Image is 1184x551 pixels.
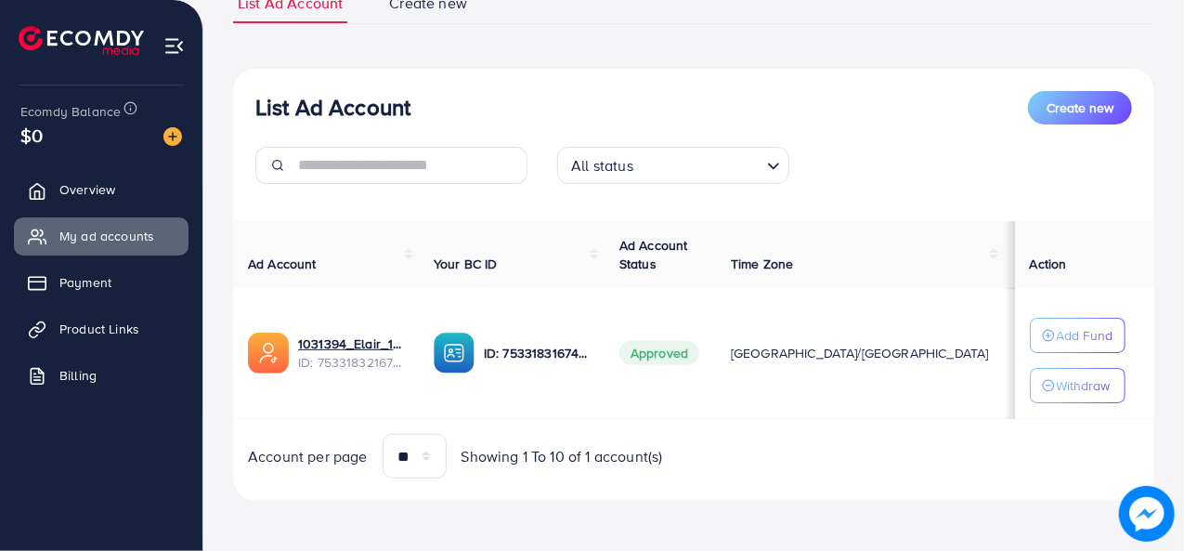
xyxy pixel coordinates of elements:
span: Account per page [248,446,368,467]
img: image [163,127,182,146]
span: My ad accounts [59,227,154,245]
input: Search for option [639,149,760,179]
a: Overview [14,171,189,208]
span: Ad Account [248,255,317,273]
div: <span class='underline'>1031394_Elair_1753955928407</span></br>7533183216740663312 [298,335,404,373]
a: Product Links [14,310,189,348]
span: ID: 7533183216740663312 [298,353,404,372]
span: Action [1030,255,1067,273]
a: Billing [14,357,189,394]
img: ic-ads-acc.e4c84228.svg [248,333,289,374]
span: Billing [59,366,97,385]
button: Create new [1028,91,1132,125]
span: Product Links [59,320,139,338]
span: Your BC ID [434,255,498,273]
img: menu [163,35,185,57]
a: 1031394_Elair_1753955928407 [298,335,404,353]
h3: List Ad Account [255,94,410,121]
span: Payment [59,273,111,292]
img: image [1119,486,1175,542]
span: Overview [59,180,115,199]
span: All status [567,152,637,179]
p: ID: 7533183167495454737 [484,342,590,364]
img: logo [19,26,144,55]
img: ic-ba-acc.ded83a64.svg [434,333,475,374]
a: Payment [14,264,189,301]
span: Showing 1 To 10 of 1 account(s) [462,446,663,467]
span: Time Zone [731,255,793,273]
a: My ad accounts [14,217,189,255]
p: Withdraw [1057,374,1111,397]
button: Withdraw [1030,368,1125,403]
p: Add Fund [1057,324,1113,347]
span: Approved [619,341,699,365]
span: [GEOGRAPHIC_DATA]/[GEOGRAPHIC_DATA] [731,344,989,362]
span: $0 [20,122,43,149]
button: Add Fund [1030,318,1125,353]
span: Ecomdy Balance [20,102,121,121]
span: Ad Account Status [619,236,688,273]
span: Create new [1047,98,1113,117]
div: Search for option [557,147,789,184]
